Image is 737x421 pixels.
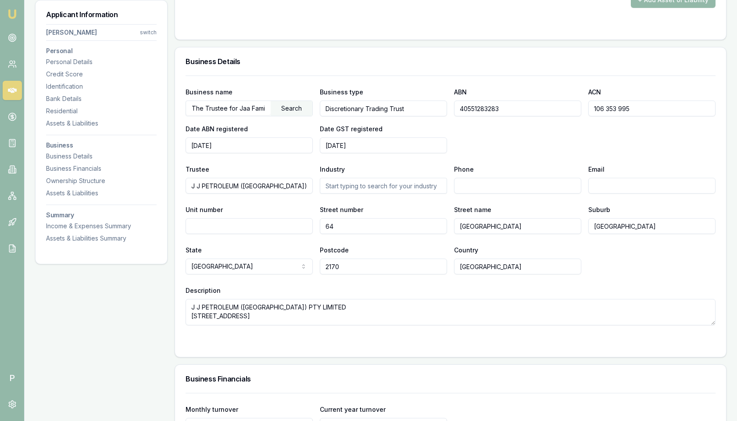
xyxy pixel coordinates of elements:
div: Business Details [46,152,157,161]
label: Street number [320,206,363,213]
div: Bank Details [46,94,157,103]
label: Unit number [186,206,223,213]
textarea: J J PETROLEUM ([GEOGRAPHIC_DATA]) PTY LIMITED [STREET_ADDRESS] [186,299,716,325]
label: Street name [454,206,491,213]
label: Date ABN registered [186,125,248,133]
label: Country [454,246,478,254]
div: Search [271,101,312,116]
label: ACN [588,88,601,96]
div: Assets & Liabilities [46,189,157,198]
h3: Applicant Information [46,11,157,18]
div: [PERSON_NAME] [46,28,97,37]
div: Identification [46,82,157,91]
label: State [186,246,202,254]
img: emu-icon-u.png [7,9,18,19]
input: YYYY-MM-DD [320,137,447,153]
label: Trustee [186,166,209,173]
div: Assets & Liabilities [46,119,157,128]
label: Description [186,287,221,294]
label: Current year turnover [320,406,386,413]
label: Postcode [320,246,349,254]
div: Ownership Structure [46,176,157,185]
input: YYYY-MM-DD [186,137,313,153]
label: Phone [454,166,474,173]
label: Business type [320,88,363,96]
div: Income & Expenses Summary [46,222,157,230]
div: Personal Details [46,58,157,66]
span: P [3,368,22,388]
div: Business Financials [46,164,157,173]
h3: Business Details [186,58,716,65]
label: ABN [454,88,467,96]
div: Credit Score [46,70,157,79]
div: Assets & Liabilities Summary [46,234,157,243]
div: switch [140,29,157,36]
div: Residential [46,107,157,115]
h3: Business Financials [186,375,716,382]
label: Date GST registered [320,125,383,133]
label: Business name [186,88,233,96]
label: Suburb [588,206,610,213]
h3: Personal [46,48,157,54]
h3: Summary [46,212,157,218]
h3: Business [46,142,157,148]
label: Industry [320,166,345,173]
label: Email [588,166,605,173]
input: Start typing to search for your industry [320,178,447,194]
input: Enter business name [186,101,271,115]
label: Monthly turnover [186,406,238,413]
